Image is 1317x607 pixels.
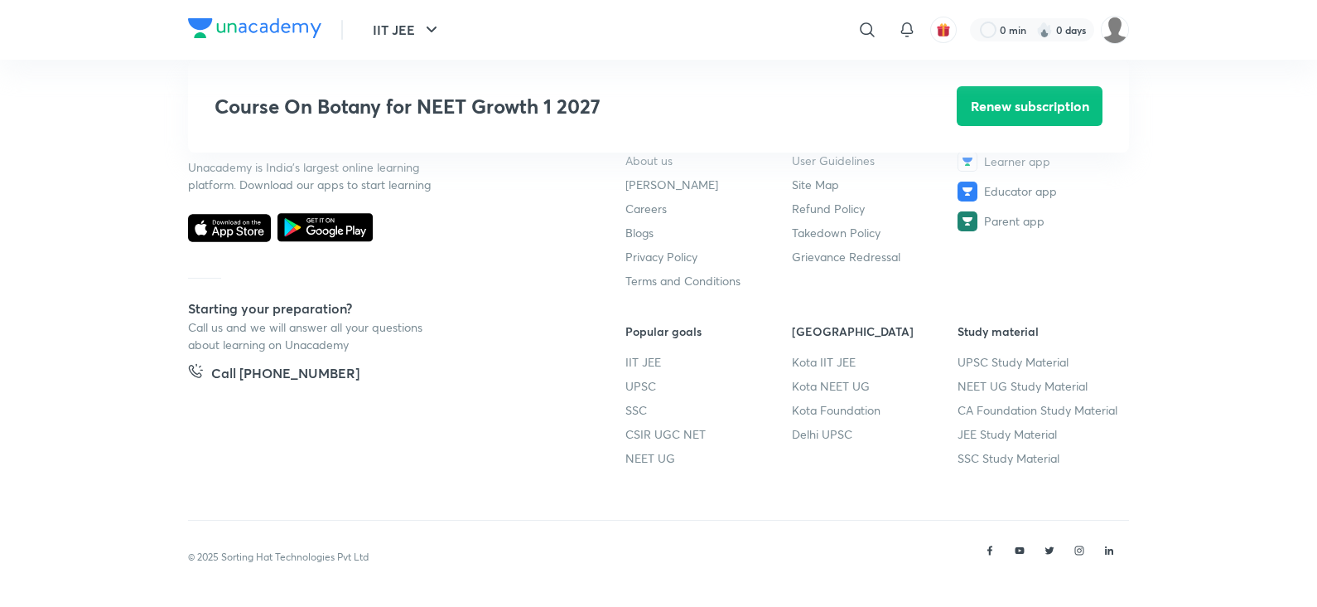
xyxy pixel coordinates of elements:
a: CA Foundation Study Material [958,401,1124,419]
a: Educator app [958,182,1124,202]
img: Company Logo [188,18,321,38]
span: Parent app [984,212,1044,230]
h6: Study material [958,323,1124,340]
a: Terms and Conditions [625,272,792,289]
a: NEET UG [625,449,792,467]
a: Company Logo [188,18,321,42]
p: Call us and we will answer all your questions about learning on Unacademy [188,318,437,353]
a: Refund Policy [792,200,958,217]
h6: [GEOGRAPHIC_DATA] [792,323,958,340]
a: NEET UG Study Material [958,377,1124,395]
a: CSIR UGC NET [625,425,792,443]
a: Call [PHONE_NUMBER] [188,363,359,386]
a: Careers [625,200,792,217]
a: SSC [625,401,792,419]
img: Parent app [958,211,977,231]
a: UPSC Study Material [958,353,1124,371]
a: About us [625,152,792,169]
a: Privacy Policy [625,248,792,265]
a: Kota Foundation [792,401,958,419]
a: Takedown Policy [792,224,958,241]
a: Blogs [625,224,792,241]
a: IIT JEE [625,353,792,371]
a: Grievance Redressal [792,248,958,265]
a: [PERSON_NAME] [625,176,792,193]
a: Site Map [792,176,958,193]
img: avatar [936,22,951,37]
span: Learner app [984,153,1050,170]
a: Learner app [958,152,1124,172]
a: Kota NEET UG [792,377,958,395]
a: Kota IIT JEE [792,353,958,371]
a: Parent app [958,211,1124,231]
a: Delhi UPSC [792,425,958,443]
h3: Course On Botany for NEET Growth 1 2027 [215,95,863,119]
a: User Guidelines [792,152,958,169]
button: IIT JEE [363,13,451,46]
button: avatar [930,17,957,43]
h5: Starting your preparation? [188,299,572,318]
button: Renew subscription [957,86,1102,126]
img: streak [1036,22,1053,38]
span: Careers [625,200,667,217]
a: JEE Study Material [958,425,1124,443]
img: Learner app [958,152,977,172]
a: SSC Study Material [958,449,1124,467]
img: Educator app [958,182,977,202]
h6: Popular goals [625,323,792,340]
span: Educator app [984,182,1057,200]
img: Saniya Tarannum [1101,16,1129,44]
a: UPSC [625,377,792,395]
h5: Call [PHONE_NUMBER] [211,363,359,386]
p: Unacademy is India’s largest online learning platform. Download our apps to start learning [188,158,437,193]
p: © 2025 Sorting Hat Technologies Pvt Ltd [188,550,369,565]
